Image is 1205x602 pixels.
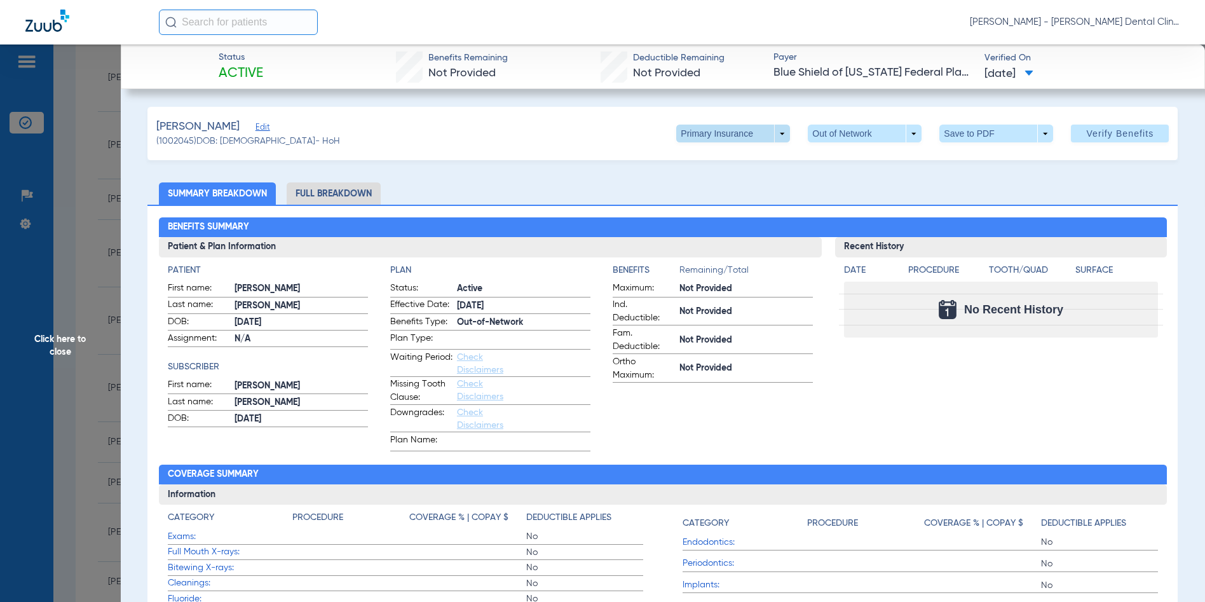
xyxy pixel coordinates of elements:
[526,546,643,559] span: No
[235,299,368,313] span: [PERSON_NAME]
[219,65,263,83] span: Active
[807,511,924,535] app-breakdown-title: Procedure
[964,303,1063,316] span: No Recent History
[613,355,675,382] span: Ortho Maximum:
[25,10,69,32] img: Zuub Logo
[844,264,897,282] app-breakdown-title: Date
[292,511,409,529] app-breakdown-title: Procedure
[168,412,230,427] span: DOB:
[159,182,276,205] li: Summary Breakdown
[984,51,1184,65] span: Verified On
[159,237,822,257] h3: Patient & Plan Information
[168,545,292,559] span: Full Mouth X-rays:
[457,282,590,296] span: Active
[168,511,292,529] app-breakdown-title: Category
[390,406,453,432] span: Downgrades:
[613,264,679,277] h4: Benefits
[390,351,453,376] span: Waiting Period:
[168,282,230,297] span: First name:
[428,67,496,79] span: Not Provided
[679,282,813,296] span: Not Provided
[1041,558,1158,570] span: No
[773,51,973,64] span: Payer
[165,17,177,28] img: Search Icon
[683,536,807,549] span: Endodontics:
[156,119,240,135] span: [PERSON_NAME]
[807,517,858,530] h4: Procedure
[159,10,318,35] input: Search for patients
[1075,264,1158,282] app-breakdown-title: Surface
[773,65,973,81] span: Blue Shield of [US_STATE] Federal Plan - API
[1075,264,1158,277] h4: Surface
[526,511,643,529] app-breakdown-title: Deductible Applies
[679,264,813,282] span: Remaining/Total
[526,511,611,524] h4: Deductible Applies
[633,67,700,79] span: Not Provided
[679,334,813,347] span: Not Provided
[168,360,368,374] h4: Subscriber
[676,125,790,142] button: Primary Insurance
[1141,541,1205,602] iframe: Chat Widget
[457,408,503,430] a: Check Disclaimers
[908,264,984,282] app-breakdown-title: Procedure
[683,517,729,530] h4: Category
[168,577,292,590] span: Cleanings:
[939,125,1053,142] button: Save to PDF
[168,395,230,411] span: Last name:
[1041,517,1126,530] h4: Deductible Applies
[428,51,508,65] span: Benefits Remaining
[633,51,725,65] span: Deductible Remaining
[613,282,675,297] span: Maximum:
[924,511,1041,535] app-breakdown-title: Coverage % | Copay $
[235,282,368,296] span: [PERSON_NAME]
[168,315,230,331] span: DOB:
[844,264,897,277] h4: Date
[390,434,453,451] span: Plan Name:
[390,378,453,404] span: Missing Tooth Clause:
[989,264,1072,282] app-breakdown-title: Tooth/Quad
[457,380,503,401] a: Check Disclaimers
[984,66,1033,82] span: [DATE]
[683,578,807,592] span: Implants:
[613,264,679,282] app-breakdown-title: Benefits
[219,51,263,64] span: Status
[409,511,526,529] app-breakdown-title: Coverage % | Copay $
[526,561,643,574] span: No
[156,135,340,148] span: (1002045) DOB: [DEMOGRAPHIC_DATA] - HoH
[457,299,590,313] span: [DATE]
[168,298,230,313] span: Last name:
[835,237,1167,257] h3: Recent History
[1041,536,1158,549] span: No
[457,353,503,374] a: Check Disclaimers
[390,298,453,313] span: Effective Date:
[159,465,1167,485] h2: Coverage Summary
[526,530,643,543] span: No
[390,282,453,297] span: Status:
[526,577,643,590] span: No
[168,264,368,277] h4: Patient
[613,298,675,325] span: Ind. Deductible:
[235,396,368,409] span: [PERSON_NAME]
[409,511,508,524] h4: Coverage % | Copay $
[679,305,813,318] span: Not Provided
[1041,511,1158,535] app-breakdown-title: Deductible Applies
[613,327,675,353] span: Fam. Deductible:
[235,380,368,393] span: [PERSON_NAME]
[390,332,453,349] span: Plan Type:
[924,517,1023,530] h4: Coverage % | Copay $
[159,484,1167,505] h3: Information
[168,530,292,544] span: Exams:
[808,125,922,142] button: Out of Network
[159,217,1167,238] h2: Benefits Summary
[168,378,230,393] span: First name:
[255,123,267,135] span: Edit
[683,557,807,570] span: Periodontics:
[970,16,1180,29] span: [PERSON_NAME] - [PERSON_NAME] Dental Clinic | SEARHC
[292,511,343,524] h4: Procedure
[390,264,590,277] h4: Plan
[168,561,292,575] span: Bitewing X-rays:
